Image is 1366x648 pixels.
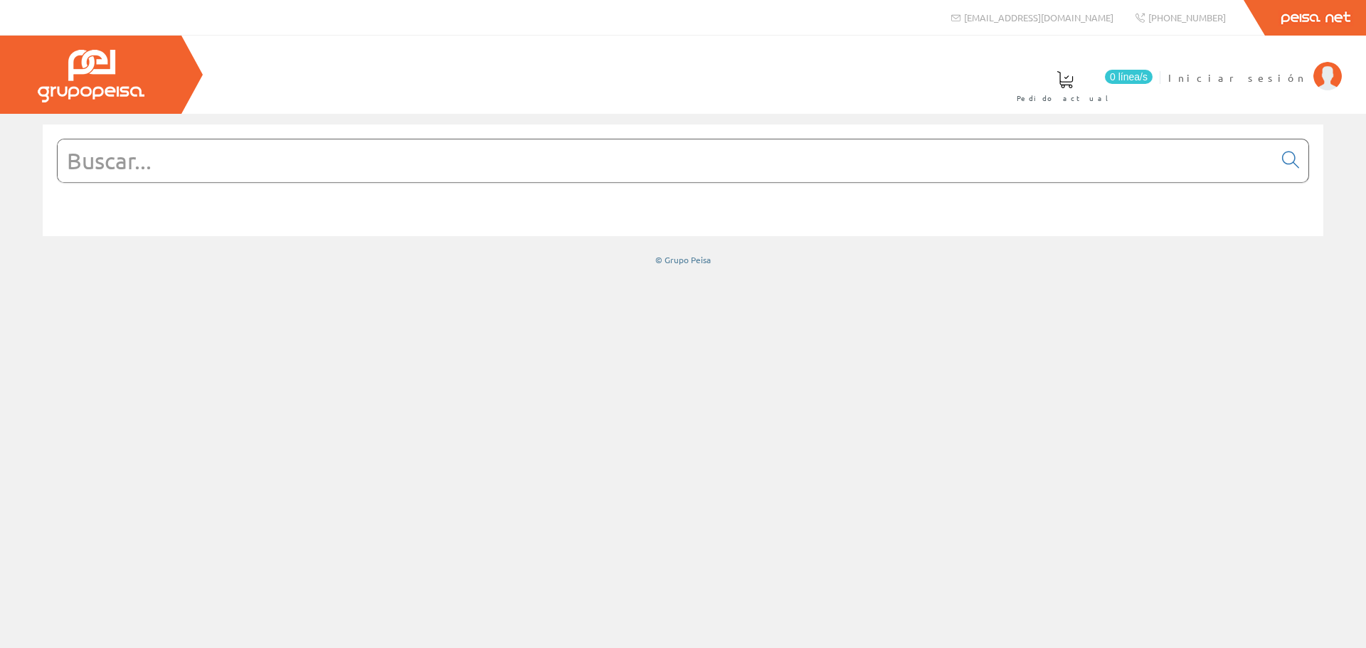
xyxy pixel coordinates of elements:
[38,50,144,102] img: Grupo Peisa
[1168,59,1342,73] a: Iniciar sesión
[1168,70,1306,85] span: Iniciar sesión
[1017,91,1113,105] span: Pedido actual
[58,139,1274,182] input: Buscar...
[964,11,1113,23] span: [EMAIL_ADDRESS][DOMAIN_NAME]
[1148,11,1226,23] span: [PHONE_NUMBER]
[1105,70,1153,84] span: 0 línea/s
[43,254,1323,266] div: © Grupo Peisa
